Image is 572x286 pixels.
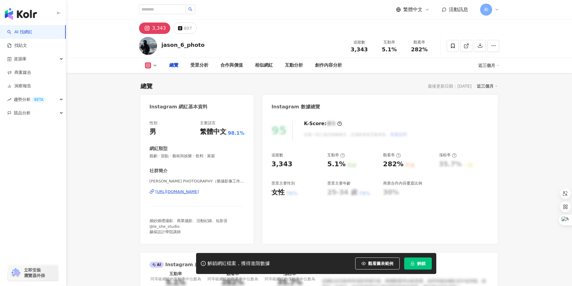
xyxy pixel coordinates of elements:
div: 受眾分析 [190,62,208,69]
button: 解鎖 [404,257,432,269]
div: 創作內容分析 [315,62,342,69]
div: 觀看率 [383,152,401,158]
img: logo [5,8,37,20]
div: [URL][DOMAIN_NAME] [156,189,199,194]
div: 282% [383,160,404,169]
div: K-Score : [304,120,342,127]
span: 資源庫 [14,52,26,66]
span: 解鎖 [417,261,425,266]
img: KOL Avatar [139,37,157,55]
span: 繁體中文 [403,6,422,13]
div: jason_6_photo [162,41,205,49]
div: 近三個月 [477,82,498,90]
div: 807 [184,24,192,32]
span: 競品分析 [14,106,31,120]
span: 和 [484,6,488,13]
span: 98.1% [228,130,245,137]
div: Instagram 數據總覽 [271,104,320,110]
div: 觀看率 [408,39,431,45]
div: 互動分析 [285,62,303,69]
div: 網紅類型 [150,146,168,152]
img: chrome extension [10,268,21,278]
div: 總覽 [141,82,153,90]
div: 互動率 [378,39,401,45]
span: 3,343 [351,46,368,53]
div: 互動率 [327,152,345,158]
button: 觀看圖表範例 [355,257,400,269]
div: 相似網紅 [255,62,273,69]
button: 3,343 [139,23,171,34]
span: 立即安裝 瀏覽器外掛 [24,267,45,278]
div: 3,343 [271,160,292,169]
span: rise [7,98,11,102]
div: Instagram 網紅基本資料 [150,104,208,110]
a: 商案媒合 [7,70,31,76]
span: 趨勢分析 [14,93,46,106]
span: search [188,7,192,11]
div: 追蹤數 [271,152,283,158]
div: 商業合作內容覆蓋比例 [383,181,422,186]
div: 合作與價值 [220,62,243,69]
div: 男 [150,127,156,137]
div: 繁體中文 [200,127,226,137]
span: 戲劇 · 甜點 · 藝術與娛樂 · 飲料 · 家庭 [150,153,245,159]
span: lock [410,261,415,266]
div: 主要語言 [200,120,216,126]
a: 找貼文 [7,43,27,49]
div: 受眾主要年齡 [327,181,351,186]
span: 5.1% [382,47,397,53]
div: 近三個月 [478,61,499,70]
div: 解鎖網紅檔案，獲得進階數據 [207,260,270,267]
div: 最後更新日期：[DATE] [428,84,471,89]
a: 洞察報告 [7,83,31,89]
div: BETA [32,97,46,103]
span: [PERSON_NAME] PHOTOGRAPHY（樂攝影像工作室） | jason_6_photo [150,179,245,184]
span: 活動訊息 [449,7,468,12]
span: 觀看圖表範例 [368,261,393,266]
span: 婚紗婚禮攝影、商業攝影、活動紀錄、短影音 @le_she_studio 赫綵設計學院講師 [150,218,228,234]
a: [URL][DOMAIN_NAME] [150,189,245,194]
div: 社群簡介 [150,168,168,174]
div: 5.1% [327,160,346,169]
button: 807 [173,23,197,34]
div: 漲粉率 [439,152,457,158]
div: 性別 [150,120,157,126]
a: chrome extension立即安裝 瀏覽器外掛 [8,265,58,281]
span: 282% [411,47,428,53]
div: 總覽 [169,62,178,69]
div: 3,343 [152,24,166,32]
a: searchAI 找網紅 [7,29,32,35]
div: 受眾主要性別 [271,181,295,186]
div: 女性 [271,188,285,197]
div: 追蹤數 [348,39,371,45]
